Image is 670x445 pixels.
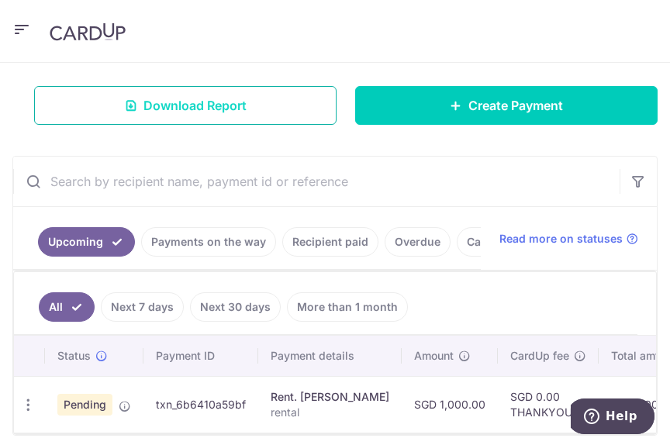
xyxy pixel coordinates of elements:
iframe: Opens a widget where you can find more information [571,398,654,437]
span: Help [35,11,67,25]
th: Payment details [258,336,402,376]
span: Download Report [143,96,247,115]
a: More than 1 month [287,292,408,322]
td: txn_6b6410a59bf [143,376,258,433]
td: SGD 0.00 THANKYOU [498,376,599,433]
a: Cancelled [457,227,530,257]
a: Recipient paid [282,227,378,257]
span: Status [57,348,91,364]
span: Create Payment [468,96,563,115]
a: Next 30 days [190,292,281,322]
span: Read more on statuses [499,231,623,247]
a: Read more on statuses [499,231,638,247]
a: Upcoming [38,227,135,257]
a: Payments on the way [141,227,276,257]
a: Create Payment [355,86,658,125]
td: SGD 1,000.00 [402,376,498,433]
img: CardUp [50,22,126,41]
p: rental [271,405,389,420]
a: Overdue [385,227,451,257]
a: Download Report [34,86,337,125]
span: CardUp fee [510,348,569,364]
span: Total amt. [611,348,662,364]
a: All [39,292,95,322]
input: Search by recipient name, payment id or reference [13,157,620,206]
div: Rent. [PERSON_NAME] [271,389,389,405]
a: Next 7 days [101,292,184,322]
th: Payment ID [143,336,258,376]
span: Pending [57,394,112,416]
span: Amount [414,348,454,364]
